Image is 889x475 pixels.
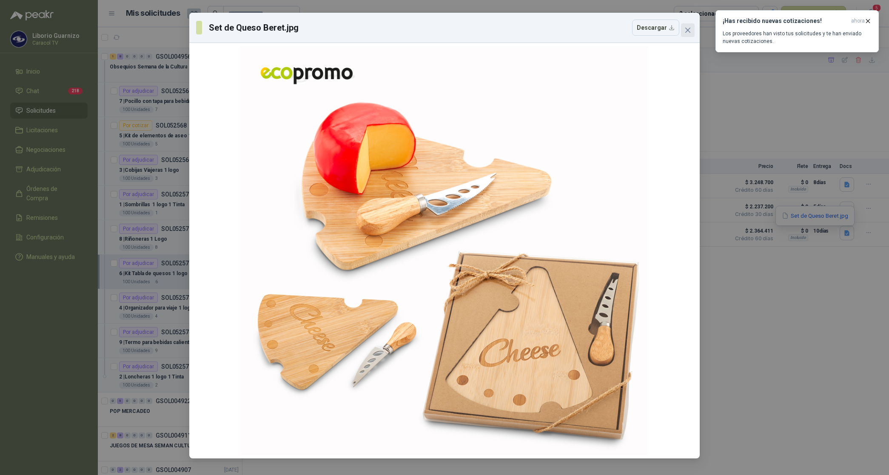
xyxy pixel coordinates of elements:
[632,20,679,36] button: Descargar
[723,30,872,45] p: Los proveedores han visto tus solicitudes y te han enviado nuevas cotizaciones.
[209,21,299,34] h3: Set de Queso Beret.jpg
[851,17,865,25] span: ahora
[684,27,691,34] span: close
[723,17,848,25] h3: ¡Has recibido nuevas cotizaciones!
[715,10,879,52] button: ¡Has recibido nuevas cotizaciones!ahora Los proveedores han visto tus solicitudes y te han enviad...
[681,23,695,37] button: Close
